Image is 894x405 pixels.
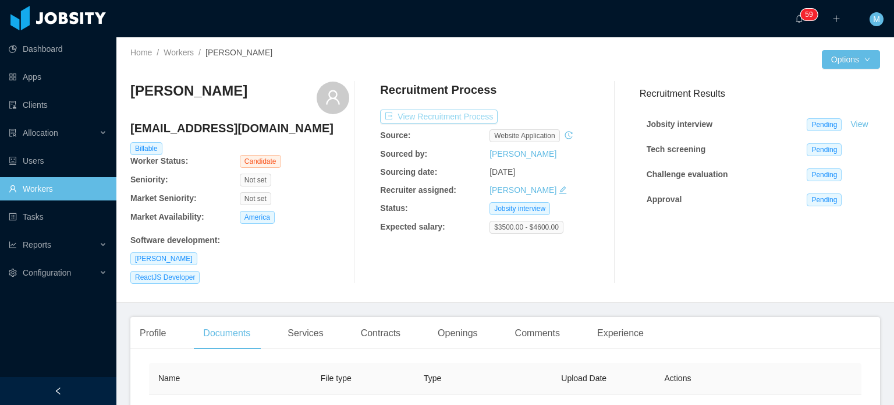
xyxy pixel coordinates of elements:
[205,48,272,57] span: [PERSON_NAME]
[807,118,842,131] span: Pending
[130,82,247,100] h3: [PERSON_NAME]
[198,48,201,57] span: /
[130,252,197,265] span: [PERSON_NAME]
[559,186,567,194] i: icon: edit
[380,110,498,124] button: icon: exportView Recruitment Process
[561,374,606,383] span: Upload Date
[23,128,58,138] span: Allocation
[240,211,275,224] span: America
[489,221,563,234] span: $3500.00 - $4600.00
[9,241,17,249] i: icon: line-chart
[352,317,410,350] div: Contracts
[321,374,352,383] span: File type
[23,268,71,277] span: Configuration
[506,317,569,350] div: Comments
[9,205,107,228] a: icon: profileTasks
[795,15,803,23] i: icon: bell
[489,185,556,195] a: [PERSON_NAME]
[194,317,260,350] div: Documents
[489,202,550,215] span: Jobsity interview
[424,374,441,383] span: Type
[822,50,880,69] button: Optionsicon: down
[9,93,107,117] a: icon: auditClients
[325,89,341,105] i: icon: user
[807,193,842,206] span: Pending
[565,131,573,139] i: icon: history
[9,37,107,61] a: icon: pie-chartDashboard
[380,167,437,177] b: Sourcing date:
[130,235,220,245] b: Software development :
[158,374,180,383] span: Name
[809,9,813,20] p: 9
[647,170,728,179] strong: Challenge evaluation
[9,149,107,172] a: icon: robotUsers
[240,174,271,186] span: Not set
[9,65,107,89] a: icon: appstoreApps
[846,119,872,129] a: View
[130,175,168,184] b: Seniority:
[832,15,840,23] i: icon: plus
[130,193,197,203] b: Market Seniority:
[588,317,653,350] div: Experience
[380,112,498,121] a: icon: exportView Recruitment Process
[130,142,162,155] span: Billable
[807,143,842,156] span: Pending
[23,240,51,249] span: Reports
[130,48,152,57] a: Home
[805,9,809,20] p: 5
[380,131,410,140] b: Source:
[157,48,159,57] span: /
[240,155,281,168] span: Candidate
[800,9,817,20] sup: 59
[489,149,556,159] a: [PERSON_NAME]
[489,167,515,177] span: [DATE]
[240,192,271,205] span: Not set
[380,222,445,231] b: Expected salary:
[130,156,188,165] b: Worker Status:
[380,203,407,213] b: Status:
[380,185,456,195] b: Recruiter assigned:
[640,86,880,101] h3: Recruitment Results
[9,129,17,137] i: icon: solution
[428,317,487,350] div: Openings
[380,82,496,98] h4: Recruitment Process
[665,374,691,383] span: Actions
[278,317,332,350] div: Services
[647,119,713,129] strong: Jobsity interview
[489,129,560,142] span: website application
[9,269,17,277] i: icon: setting
[130,317,175,350] div: Profile
[9,177,107,200] a: icon: userWorkers
[380,149,427,159] b: Sourced by:
[130,271,200,284] span: ReactJS Developer
[807,168,842,181] span: Pending
[130,120,349,136] h4: [EMAIL_ADDRESS][DOMAIN_NAME]
[873,12,880,26] span: M
[164,48,194,57] a: Workers
[130,212,204,221] b: Market Availability:
[647,195,682,204] strong: Approval
[647,145,706,154] strong: Tech screening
